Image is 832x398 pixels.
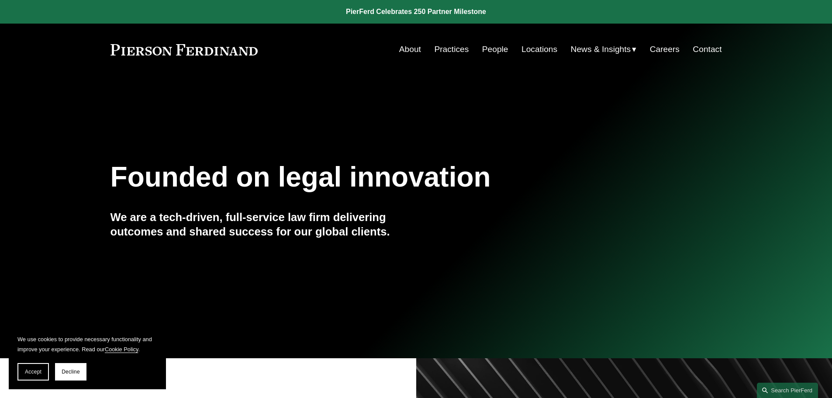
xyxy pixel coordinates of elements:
[399,41,421,58] a: About
[571,42,631,57] span: News & Insights
[482,41,508,58] a: People
[757,383,818,398] a: Search this site
[110,210,416,239] h4: We are a tech-driven, full-service law firm delivering outcomes and shared success for our global...
[62,369,80,375] span: Decline
[55,363,86,381] button: Decline
[110,161,620,193] h1: Founded on legal innovation
[17,363,49,381] button: Accept
[571,41,637,58] a: folder dropdown
[105,346,138,353] a: Cookie Policy
[434,41,469,58] a: Practices
[9,325,166,389] section: Cookie banner
[25,369,41,375] span: Accept
[650,41,680,58] a: Careers
[521,41,557,58] a: Locations
[17,334,157,354] p: We use cookies to provide necessary functionality and improve your experience. Read our .
[693,41,722,58] a: Contact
